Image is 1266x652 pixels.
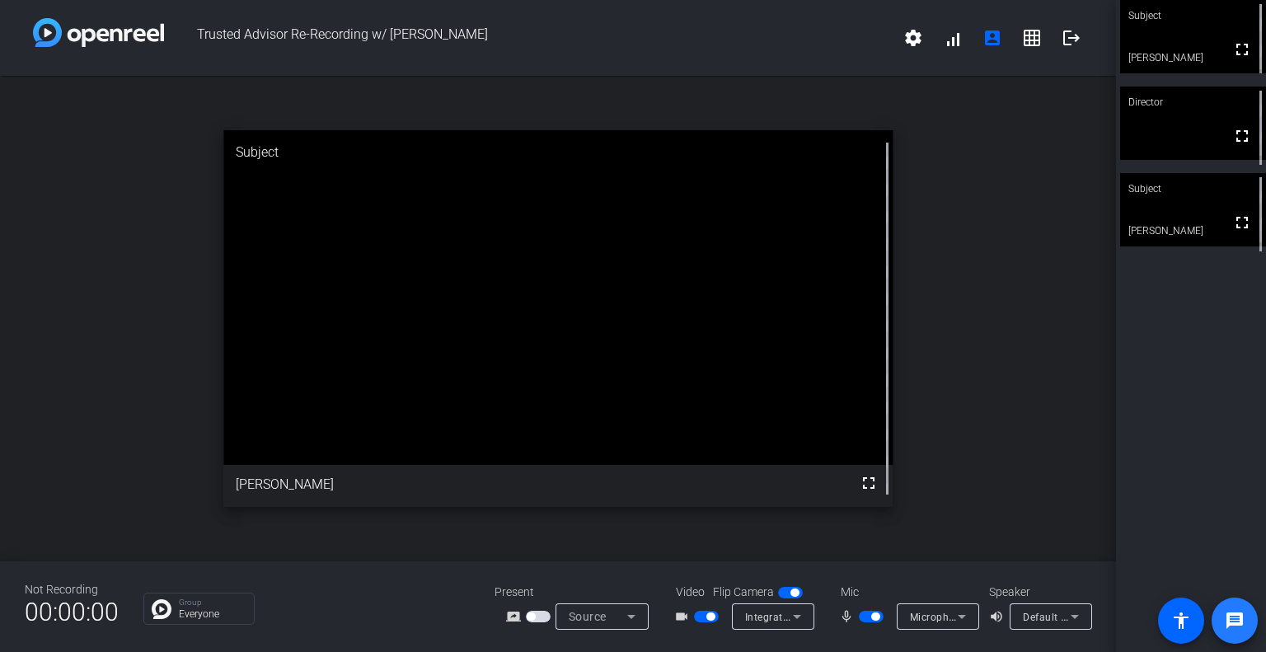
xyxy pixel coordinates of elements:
[1022,28,1042,48] mat-icon: grid_on
[910,610,1095,623] span: Microphone Array (AMD Audio Device)
[33,18,164,47] img: white-gradient.svg
[1062,28,1081,48] mat-icon: logout
[1232,40,1252,59] mat-icon: fullscreen
[989,584,1088,601] div: Speaker
[859,473,879,493] mat-icon: fullscreen
[164,18,893,58] span: Trusted Advisor Re-Recording w/ [PERSON_NAME]
[223,130,893,175] div: Subject
[179,598,246,607] p: Group
[839,607,859,626] mat-icon: mic_none
[1120,87,1266,118] div: Director
[152,599,171,619] img: Chat Icon
[1232,126,1252,146] mat-icon: fullscreen
[713,584,774,601] span: Flip Camera
[569,610,607,623] span: Source
[506,607,526,626] mat-icon: screen_share_outline
[989,607,1009,626] mat-icon: volume_up
[1120,173,1266,204] div: Subject
[1171,611,1191,631] mat-icon: accessibility
[1023,610,1201,623] span: Default - Speakers (Realtek(R) Audio)
[179,609,246,619] p: Everyone
[1232,213,1252,232] mat-icon: fullscreen
[495,584,659,601] div: Present
[674,607,694,626] mat-icon: videocam_outline
[1225,611,1245,631] mat-icon: message
[25,592,119,632] span: 00:00:00
[25,581,119,598] div: Not Recording
[933,18,973,58] button: signal_cellular_alt
[676,584,705,601] span: Video
[903,28,923,48] mat-icon: settings
[824,584,989,601] div: Mic
[745,610,893,623] span: Integrated Camera (04f2:b74f)
[982,28,1002,48] mat-icon: account_box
